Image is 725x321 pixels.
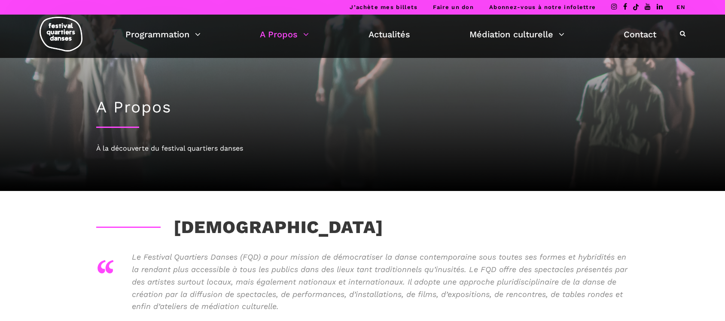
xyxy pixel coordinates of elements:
[260,27,309,42] a: A Propos
[40,17,82,51] img: logo-fqd-med
[433,4,474,10] a: Faire un don
[96,143,629,154] div: À la découverte du festival quartiers danses
[489,4,596,10] a: Abonnez-vous à notre infolettre
[369,27,410,42] a: Actualités
[125,27,201,42] a: Programmation
[350,4,417,10] a: J’achète mes billets
[96,247,115,298] div: “
[132,251,629,313] p: Le Festival Quartiers Danses (FQD) a pour mission de démocratiser la danse contemporaine sous tou...
[96,217,384,238] h3: [DEMOGRAPHIC_DATA]
[96,98,629,117] h1: A Propos
[469,27,564,42] a: Médiation culturelle
[624,27,656,42] a: Contact
[676,4,685,10] a: EN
